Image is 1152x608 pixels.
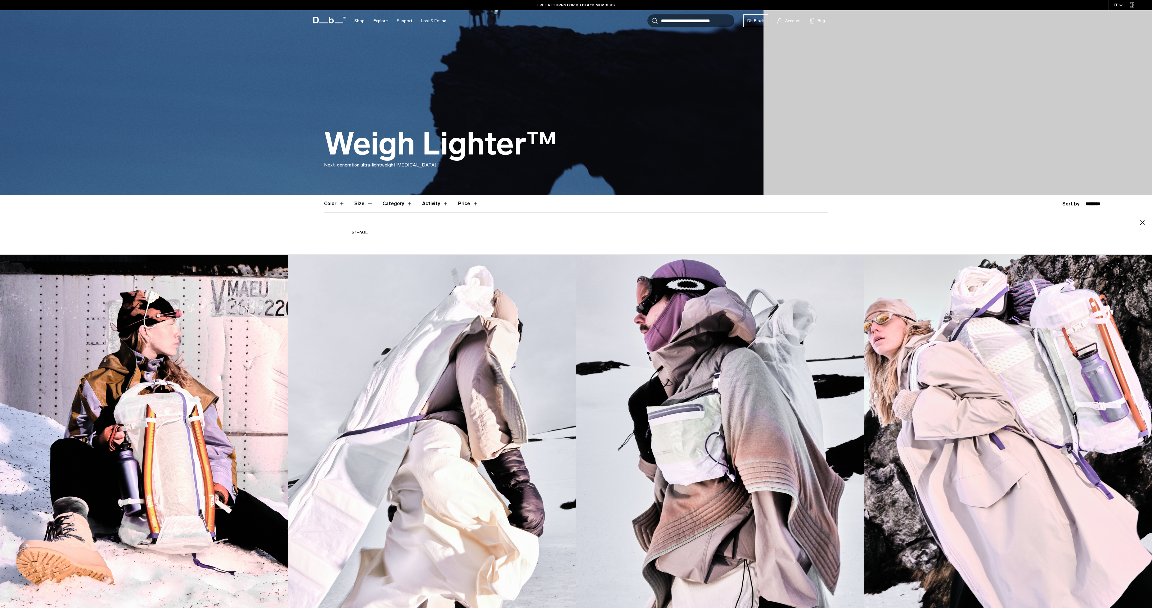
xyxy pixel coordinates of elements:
button: Toggle Filter [354,195,373,212]
a: FREE RETURNS FOR DB BLACK MEMBERS [537,2,615,8]
a: Db Black [743,14,768,27]
a: Explore [373,10,388,31]
button: Toggle Filter [422,195,448,212]
span: Next-generation ultra-lightweight [324,162,395,168]
span: Bag [817,18,825,24]
span: Account [785,18,801,24]
a: Lost & Found [421,10,446,31]
button: Bag [810,17,825,24]
button: Toggle Filter [382,195,412,212]
button: Toggle Price [458,195,478,212]
a: Account [777,17,801,24]
h1: Weigh Lighter™ [324,127,556,161]
a: Shop [354,10,364,31]
a: Support [397,10,412,31]
span: [MEDICAL_DATA]. [395,162,437,168]
button: Toggle Filter [324,195,345,212]
nav: Main Navigation [350,10,451,31]
p: 21-40L [352,229,368,236]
